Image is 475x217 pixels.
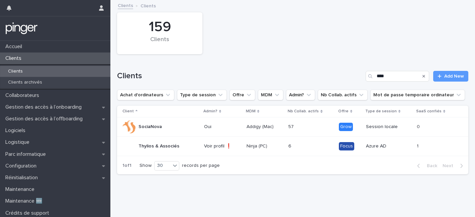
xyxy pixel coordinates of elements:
div: 159 [128,19,191,35]
p: Admin? [203,108,217,115]
p: Offre [338,108,349,115]
button: Admin? [286,90,315,100]
p: Azure AD [366,143,411,149]
p: 1 [417,142,420,149]
p: Gestion des accès à l’offboarding [3,116,88,122]
div: Grow [339,123,353,131]
p: 57 [288,123,295,130]
p: Voir profil ❗ [204,143,241,149]
span: Add New [444,74,464,79]
span: Back [423,164,437,168]
button: Nb Collab. actifs [318,90,368,100]
p: Maintenance [3,186,40,193]
div: Clients [128,36,191,50]
p: Configuration [3,163,42,169]
tr: Thylios & AssociésVoir profil ❗Ninja (PC)66 FocusAzure AD11 [117,136,468,156]
p: 1 of 1 [117,157,137,174]
p: 0 [417,123,421,130]
p: Session locale [366,124,411,130]
p: Réinitialisation [3,175,43,181]
h1: Clients [117,71,363,81]
button: Offre [229,90,255,100]
p: SociaNova [138,124,162,130]
tr: SociaNovaOuiAddigy (Mac)5757 GrowSession locale00 [117,117,468,137]
p: Client [122,108,134,115]
p: Nb Collab. actifs [288,108,319,115]
a: Add New [433,71,468,82]
input: Search [366,71,429,82]
button: Back [412,163,440,169]
p: Clients [140,2,156,9]
a: Clients [118,1,133,9]
img: mTgBEunGTSyRkCgitkcU [5,22,38,35]
button: MDM [258,90,283,100]
p: Collaborateurs [3,92,44,99]
p: Clients archivés [3,80,47,85]
p: Clients [3,69,28,74]
div: Focus [339,142,354,150]
p: Accueil [3,43,27,50]
p: MDM [246,108,256,115]
p: Parc informatique [3,151,51,157]
p: Crédits de support [3,210,55,216]
button: Next [440,163,468,169]
p: SaaS confiés [416,108,442,115]
p: Maintenance 🆕 [3,198,48,204]
button: Mot de passe temporaire ordinateur [370,90,465,100]
p: Type de session [365,108,397,115]
p: 6 [288,142,293,149]
p: Clients [3,55,27,62]
p: Addigy (Mac) [247,124,283,130]
p: Logistique [3,139,35,145]
p: Ninja (PC) [247,143,283,149]
button: Achat d'ordinateurs [117,90,174,100]
p: Show [139,163,152,169]
p: Gestion des accès à l’onboarding [3,104,87,110]
div: 30 [155,162,171,169]
p: Thylios & Associés [138,143,179,149]
span: Next [443,164,457,168]
p: Logiciels [3,127,31,134]
p: records per page [182,163,220,169]
p: Oui [204,124,241,130]
button: Type de session [177,90,227,100]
